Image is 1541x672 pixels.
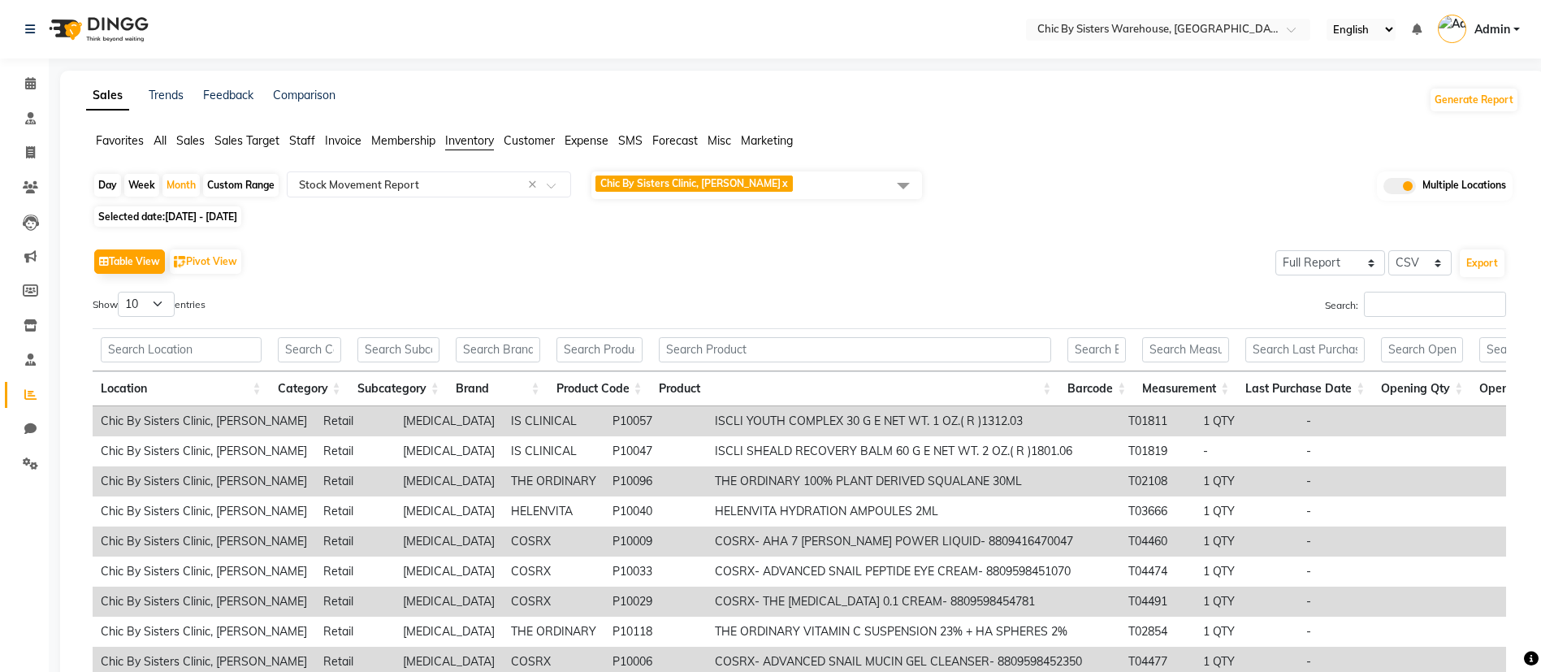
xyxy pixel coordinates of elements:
[741,133,793,148] span: Marketing
[618,133,643,148] span: SMS
[395,587,503,617] td: [MEDICAL_DATA]
[1298,436,1434,466] td: -
[165,210,237,223] span: [DATE] - [DATE]
[1364,292,1506,317] input: Search:
[652,133,698,148] span: Forecast
[503,617,604,647] td: THE ORDINARY
[203,174,279,197] div: Custom Range
[604,496,707,527] td: P10040
[604,406,707,436] td: P10057
[504,133,555,148] span: Customer
[1434,587,1532,617] td: 5
[1460,249,1504,277] button: Export
[395,617,503,647] td: [MEDICAL_DATA]
[1381,337,1463,362] input: Search Opening Qty
[93,617,315,647] td: Chic By Sisters Clinic, [PERSON_NAME]
[604,527,707,557] td: P10009
[101,337,262,362] input: Search Location
[707,557,1120,587] td: COSRX- ADVANCED SNAIL PEPTIDE EYE CREAM- 8809598451070
[1237,371,1373,406] th: Last Purchase Date: activate to sort column ascending
[604,557,707,587] td: P10033
[1422,178,1506,194] span: Multiple Locations
[395,557,503,587] td: [MEDICAL_DATA]
[325,133,361,148] span: Invoice
[1245,337,1365,362] input: Search Last Purchase Date
[395,436,503,466] td: [MEDICAL_DATA]
[315,496,395,527] td: Retail
[1195,406,1298,436] td: 1 QTY
[349,371,448,406] th: Subcategory: activate to sort column ascending
[659,337,1052,362] input: Search Product
[94,174,121,197] div: Day
[604,617,707,647] td: P10118
[395,496,503,527] td: [MEDICAL_DATA]
[371,133,435,148] span: Membership
[503,406,604,436] td: IS CLINICAL
[315,436,395,466] td: Retail
[1142,337,1229,362] input: Search Measurement
[86,81,129,111] a: Sales
[1434,557,1532,587] td: 17
[93,557,315,587] td: Chic By Sisters Clinic, [PERSON_NAME]
[1195,496,1298,527] td: 1 QTY
[1474,21,1510,38] span: Admin
[708,133,731,148] span: Misc
[93,292,206,317] label: Show entries
[124,174,159,197] div: Week
[1134,371,1237,406] th: Measurement: activate to sort column ascending
[707,496,1120,527] td: HELENVITA HYDRATION AMPOULES 2ML
[1120,587,1195,617] td: T04491
[273,88,335,102] a: Comparison
[289,133,315,148] span: Staff
[456,337,540,362] input: Search Brand
[448,371,548,406] th: Brand: activate to sort column ascending
[1434,406,1532,436] td: 12
[214,133,279,148] span: Sales Target
[1120,527,1195,557] td: T04460
[1195,527,1298,557] td: 1 QTY
[315,466,395,496] td: Retail
[1434,617,1532,647] td: 4
[315,587,395,617] td: Retail
[270,371,349,406] th: Category: activate to sort column ascending
[1120,557,1195,587] td: T04474
[395,466,503,496] td: [MEDICAL_DATA]
[176,133,205,148] span: Sales
[1298,587,1434,617] td: -
[503,557,604,587] td: COSRX
[445,133,494,148] span: Inventory
[315,557,395,587] td: Retail
[1434,466,1532,496] td: 12
[93,436,315,466] td: Chic By Sisters Clinic, [PERSON_NAME]
[781,177,788,189] a: x
[1431,89,1517,111] button: Generate Report
[503,587,604,617] td: COSRX
[707,527,1120,557] td: COSRX- AHA 7 [PERSON_NAME] POWER LIQUID- 8809416470047
[315,406,395,436] td: Retail
[357,337,439,362] input: Search Subcategory
[1298,617,1434,647] td: -
[118,292,175,317] select: Showentries
[315,617,395,647] td: Retail
[395,527,503,557] td: [MEDICAL_DATA]
[1120,436,1195,466] td: T01819
[149,88,184,102] a: Trends
[1373,371,1471,406] th: Opening Qty: activate to sort column ascending
[707,587,1120,617] td: COSRX- THE [MEDICAL_DATA] 0.1 CREAM- 8809598454781
[707,406,1120,436] td: ISCLI YOUTH COMPLEX 30 G E NET WT. 1 OZ.( R )1312.03
[96,133,144,148] span: Favorites
[315,527,395,557] td: Retail
[278,337,341,362] input: Search Category
[93,466,315,496] td: Chic By Sisters Clinic, [PERSON_NAME]
[503,527,604,557] td: COSRX
[1195,617,1298,647] td: 1 QTY
[1195,587,1298,617] td: 1 QTY
[1195,436,1298,466] td: -
[162,174,200,197] div: Month
[1438,15,1466,43] img: Admin
[604,466,707,496] td: P10096
[1195,557,1298,587] td: 1 QTY
[503,496,604,527] td: HELENVITA
[395,406,503,436] td: [MEDICAL_DATA]
[565,133,608,148] span: Expense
